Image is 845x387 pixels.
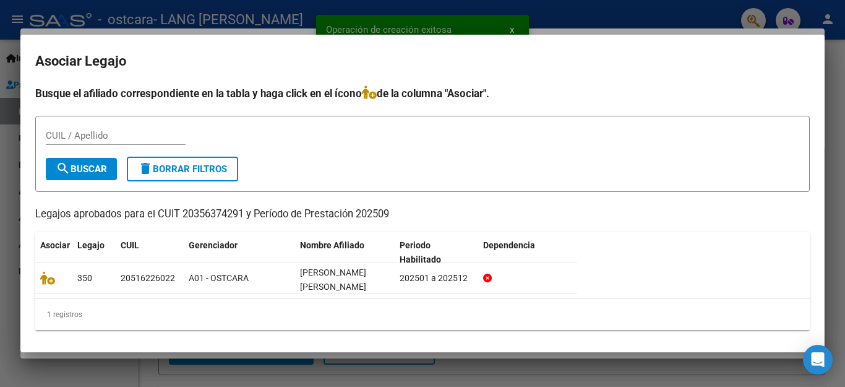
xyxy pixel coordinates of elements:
span: Borrar Filtros [138,163,227,175]
div: 20516226022 [121,271,175,285]
datatable-header-cell: Asociar [35,232,72,273]
datatable-header-cell: Gerenciador [184,232,295,273]
h4: Busque el afiliado correspondiente en la tabla y haga click en el ícono de la columna "Asociar". [35,85,810,102]
span: Periodo Habilitado [400,240,441,264]
div: Open Intercom Messenger [803,345,833,375]
span: 350 [77,273,92,283]
span: Asociar [40,240,70,250]
span: MEDINA LAUTARO ALEXIS [300,267,366,292]
span: Dependencia [483,240,535,250]
div: 1 registros [35,299,810,330]
span: Buscar [56,163,107,175]
datatable-header-cell: Dependencia [478,232,578,273]
span: Legajo [77,240,105,250]
span: Nombre Afiliado [300,240,364,250]
div: 202501 a 202512 [400,271,473,285]
mat-icon: delete [138,161,153,176]
mat-icon: search [56,161,71,176]
button: Buscar [46,158,117,180]
datatable-header-cell: Periodo Habilitado [395,232,478,273]
span: A01 - OSTCARA [189,273,249,283]
span: CUIL [121,240,139,250]
button: Borrar Filtros [127,157,238,181]
span: Gerenciador [189,240,238,250]
datatable-header-cell: Legajo [72,232,116,273]
h2: Asociar Legajo [35,50,810,73]
datatable-header-cell: Nombre Afiliado [295,232,395,273]
p: Legajos aprobados para el CUIT 20356374291 y Período de Prestación 202509 [35,207,810,222]
datatable-header-cell: CUIL [116,232,184,273]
